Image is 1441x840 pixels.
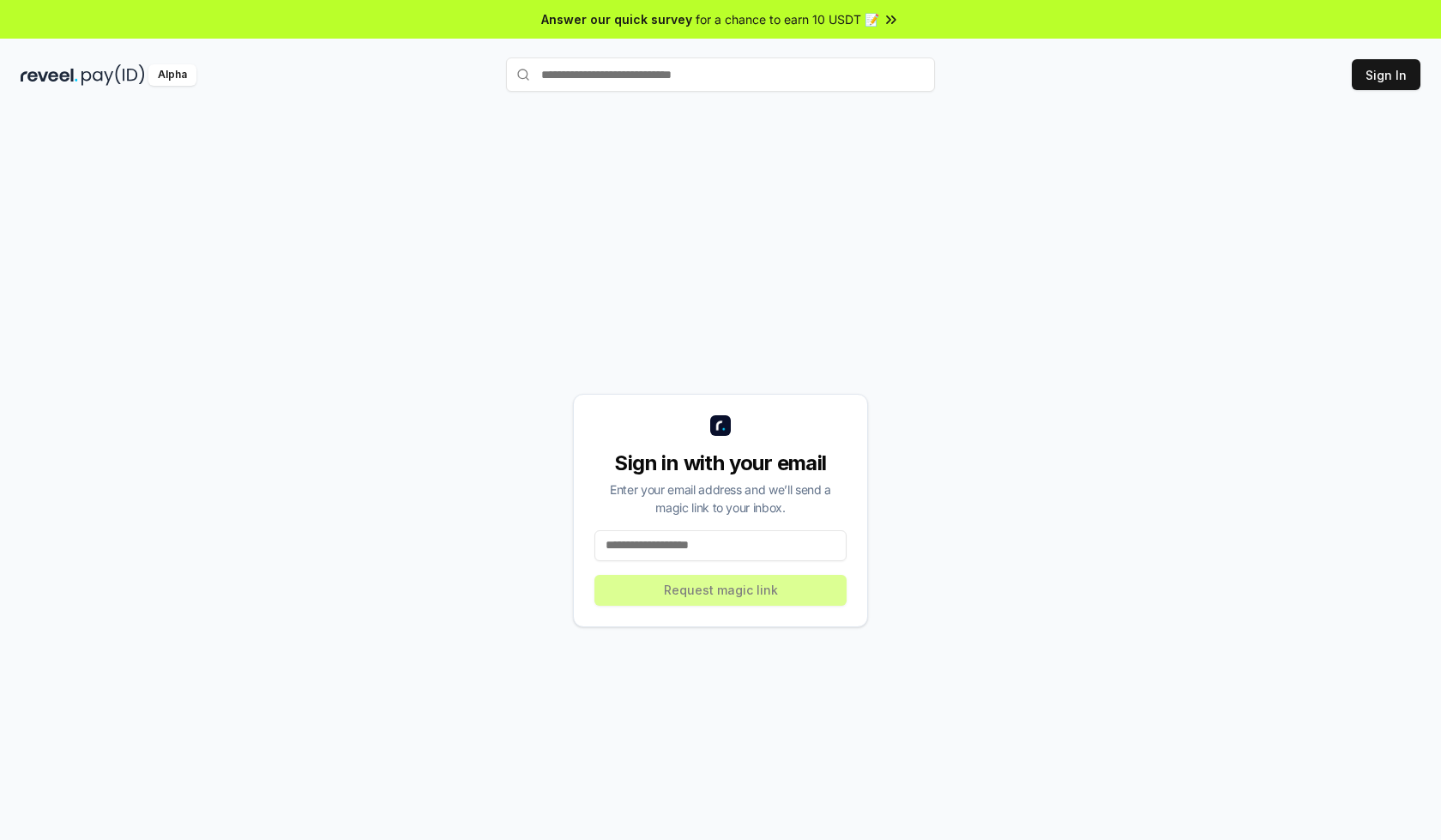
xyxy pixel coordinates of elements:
[81,64,145,86] img: pay_id
[21,64,78,86] img: reveel_dark
[696,10,879,28] span: for a chance to earn 10 USDT 📝
[148,64,196,86] div: Alpha
[1352,59,1420,90] button: Sign In
[541,10,692,28] span: Answer our quick survey
[594,480,847,517] div: Enter your email address and we’ll send a magic link to your inbox.
[594,450,847,477] div: Sign in with your email
[710,415,731,436] img: logo_small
